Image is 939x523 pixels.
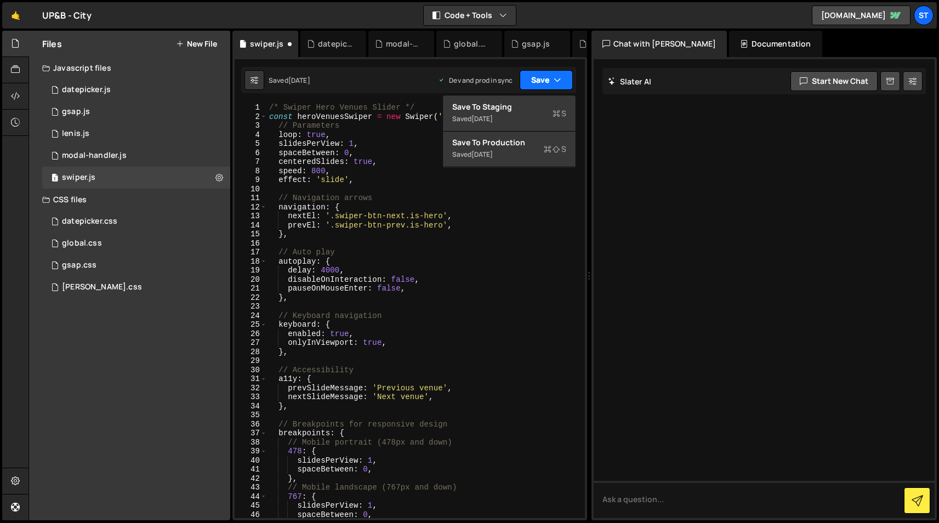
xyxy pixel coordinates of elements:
div: 17139/47299.js [42,167,230,189]
div: [DATE] [471,114,493,123]
div: Dev and prod in sync [438,76,513,85]
div: 31 [235,374,267,384]
div: 28 [235,348,267,357]
div: gsap.css [62,260,96,270]
div: 6 [235,149,267,158]
div: [DATE] [288,76,310,85]
div: gsap.js [62,107,90,117]
div: 5 [235,139,267,149]
div: 9 [235,175,267,185]
div: 20 [235,275,267,285]
div: lenis.js [62,129,89,139]
div: modal-handler.js [386,38,421,49]
div: 40 [235,456,267,465]
div: 46 [235,510,267,520]
div: UP&B - City [42,9,92,22]
div: 14 [235,221,267,230]
h2: Slater AI [608,76,652,87]
div: 7 [235,157,267,167]
div: 17139/47298.js [42,145,230,167]
div: 27 [235,338,267,348]
div: 17 [235,248,267,257]
div: 16 [235,239,267,248]
div: 35 [235,411,267,420]
div: 11 [235,194,267,203]
div: 42 [235,474,267,484]
div: 41 [235,465,267,474]
div: 44 [235,492,267,502]
h2: Files [42,38,62,50]
button: Code + Tools [424,5,516,25]
div: 2 [235,112,267,122]
div: 1 [235,103,267,112]
div: 32 [235,384,267,393]
span: S [553,108,566,119]
div: 21 [235,284,267,293]
span: 1 [52,174,58,183]
div: global.css [62,238,102,248]
div: 34 [235,402,267,411]
span: S [544,144,566,155]
div: 17139/47296.js [42,79,230,101]
div: 36 [235,420,267,429]
div: modal-handler.js [62,151,127,161]
div: 25 [235,320,267,329]
div: datepicker.js [318,38,353,49]
div: 17139/48191.js [42,123,230,145]
a: 🤙 [2,2,29,29]
div: 17139/47303.css [42,276,230,298]
div: gsap.js [522,38,550,49]
div: Saved [452,148,566,161]
button: Start new chat [790,71,878,91]
div: 30 [235,366,267,375]
div: 17139/47301.css [42,232,230,254]
div: 33 [235,393,267,402]
div: Documentation [729,31,822,57]
div: Saved [452,112,566,126]
div: 17139/47302.css [42,254,230,276]
div: 8 [235,167,267,176]
div: global.css [454,38,489,49]
div: datepicker.js [62,85,111,95]
div: 19 [235,266,267,275]
div: 29 [235,356,267,366]
a: [DOMAIN_NAME] [812,5,910,25]
div: swiper.js [250,38,283,49]
div: 43 [235,483,267,492]
button: Save to ProductionS Saved[DATE] [443,132,575,167]
div: 24 [235,311,267,321]
a: st [914,5,934,25]
div: CSS files [29,189,230,211]
div: Chat with [PERSON_NAME] [591,31,727,57]
div: 4 [235,130,267,140]
div: 23 [235,302,267,311]
button: New File [176,39,217,48]
div: 13 [235,212,267,221]
div: 26 [235,329,267,339]
div: Saved [269,76,310,85]
div: 3 [235,121,267,130]
div: swiper.js [62,173,95,183]
div: 17139/47300.css [42,211,230,232]
div: 10 [235,185,267,194]
div: 12 [235,203,267,212]
div: [PERSON_NAME].css [62,282,142,292]
button: Save to StagingS Saved[DATE] [443,96,575,132]
div: datepicker.css [62,217,117,226]
div: Save to Production [452,137,566,148]
div: 37 [235,429,267,438]
div: 22 [235,293,267,303]
div: Javascript files [29,57,230,79]
div: 39 [235,447,267,456]
div: 15 [235,230,267,239]
div: Save to Staging [452,101,566,112]
div: 18 [235,257,267,266]
div: 45 [235,501,267,510]
button: Save [520,70,573,90]
div: 38 [235,438,267,447]
div: [DATE] [471,150,493,159]
div: 17139/47297.js [42,101,230,123]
